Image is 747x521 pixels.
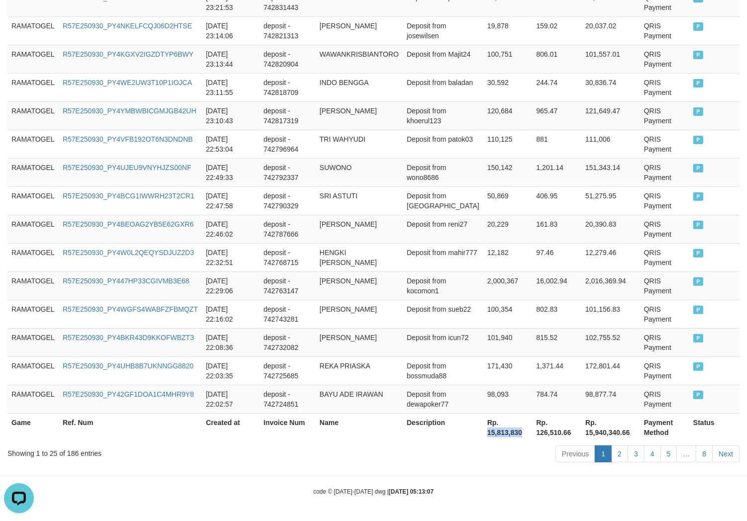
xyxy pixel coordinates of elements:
th: Invoice Num [260,413,316,441]
td: Deposit from Majit24 [403,45,483,73]
td: INDO BENGGA [316,73,403,101]
th: Payment Method [640,413,689,441]
td: Deposit from sueb22 [403,300,483,328]
td: [DATE] 23:11:55 [202,73,260,101]
td: deposit - 742763147 [260,271,316,300]
td: SRI ASTUTI [316,186,403,215]
td: Deposit from dewapoker77 [403,385,483,413]
td: RAMATOGEL [7,45,59,73]
td: RAMATOGEL [7,328,59,356]
span: PAID [693,221,703,229]
td: 101,156.83 [581,300,640,328]
td: 30,836.74 [581,73,640,101]
td: deposit - 742743281 [260,300,316,328]
span: PAID [693,164,703,173]
td: Deposit from icun72 [403,328,483,356]
td: 171,430 [483,356,533,385]
a: R57E250930_PY4W0L2QEQYSDJUZ2D3 [63,249,194,257]
td: RAMATOGEL [7,356,59,385]
th: Status [689,413,740,441]
td: Deposit from kocomon1 [403,271,483,300]
th: Rp. 126,510.66 [533,413,582,441]
td: deposit - 742768715 [260,243,316,271]
td: QRIS Payment [640,16,689,45]
td: [DATE] 22:29:06 [202,271,260,300]
td: 111,006 [581,130,640,158]
a: 4 [644,445,661,462]
td: 101,557.01 [581,45,640,73]
span: PAID [693,51,703,59]
td: HENGKI [PERSON_NAME] [316,243,403,271]
td: deposit - 742821313 [260,16,316,45]
td: QRIS Payment [640,186,689,215]
td: 110,125 [483,130,533,158]
td: WAWANKRISBIANTORO [316,45,403,73]
td: 2,000,367 [483,271,533,300]
a: R57E250930_PY4VFB192OT6N3DNDNB [63,135,193,143]
td: deposit - 742725685 [260,356,316,385]
a: 2 [611,445,628,462]
td: RAMATOGEL [7,101,59,130]
td: RAMATOGEL [7,186,59,215]
td: SUWONO [316,158,403,186]
td: RAMATOGEL [7,271,59,300]
span: PAID [693,136,703,144]
span: PAID [693,22,703,31]
td: QRIS Payment [640,328,689,356]
td: deposit - 742792337 [260,158,316,186]
td: 1,371.44 [533,356,582,385]
td: 102,755.52 [581,328,640,356]
td: [DATE] 23:10:43 [202,101,260,130]
strong: [DATE] 05:13:07 [389,488,433,495]
td: deposit - 742817319 [260,101,316,130]
td: 244.74 [533,73,582,101]
td: Deposit from reni27 [403,215,483,243]
td: 802.83 [533,300,582,328]
a: … [676,445,696,462]
td: 16,002.94 [533,271,582,300]
td: deposit - 742724851 [260,385,316,413]
td: 101,940 [483,328,533,356]
td: [DATE] 22:47:58 [202,186,260,215]
td: [DATE] 22:08:36 [202,328,260,356]
td: 12,279.46 [581,243,640,271]
td: [DATE] 22:16:02 [202,300,260,328]
td: 965.47 [533,101,582,130]
td: 20,037.02 [581,16,640,45]
td: QRIS Payment [640,73,689,101]
div: Showing 1 to 25 of 186 entries [7,444,304,458]
a: 3 [628,445,644,462]
td: Deposit from khoerul123 [403,101,483,130]
td: QRIS Payment [640,356,689,385]
span: PAID [693,249,703,258]
td: 98,093 [483,385,533,413]
th: Ref. Num [59,413,202,441]
td: [PERSON_NAME] [316,101,403,130]
a: R57E250930_PY4WGFS4WABFZFBMQZT [63,305,198,313]
td: RAMATOGEL [7,73,59,101]
td: 20,390.83 [581,215,640,243]
a: Next [712,445,740,462]
span: PAID [693,362,703,371]
th: Description [403,413,483,441]
a: R57E250930_PY4BCG1IWWRH23T2CR1 [63,192,195,200]
td: [DATE] 22:02:57 [202,385,260,413]
td: [PERSON_NAME] [316,215,403,243]
td: Deposit from josewilsen [403,16,483,45]
td: [DATE] 22:03:35 [202,356,260,385]
a: R57E250930_PY4YMBWBICGMJGB42UH [63,107,196,115]
td: [DATE] 23:13:44 [202,45,260,73]
span: PAID [693,306,703,314]
td: RAMATOGEL [7,215,59,243]
th: Rp. 15,940,340.66 [581,413,640,441]
td: RAMATOGEL [7,16,59,45]
th: Name [316,413,403,441]
td: Deposit from [GEOGRAPHIC_DATA] [403,186,483,215]
span: PAID [693,334,703,343]
td: BAYU ADE IRAWAN [316,385,403,413]
a: R57E250930_PY4WE2UW3T10P1IOJCA [63,79,192,87]
td: 150,142 [483,158,533,186]
a: R57E250930_PY4UHB8B7UKNNGG8820 [63,362,194,370]
span: PAID [693,79,703,87]
td: 806.01 [533,45,582,73]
